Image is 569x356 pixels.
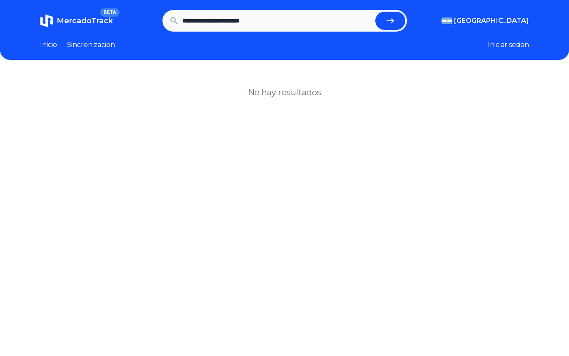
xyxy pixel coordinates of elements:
[248,87,321,98] h1: No hay resultados
[40,14,113,27] a: MercadoTrackBETA
[67,40,115,50] a: Sincronizacion
[40,40,57,50] a: Inicio
[100,8,120,17] span: BETA
[488,40,529,50] button: Iniciar sesion
[442,16,529,26] button: [GEOGRAPHIC_DATA]
[442,17,452,24] img: Argentina
[454,16,529,26] span: [GEOGRAPHIC_DATA]
[40,14,53,27] img: MercadoTrack
[57,16,113,25] span: MercadoTrack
